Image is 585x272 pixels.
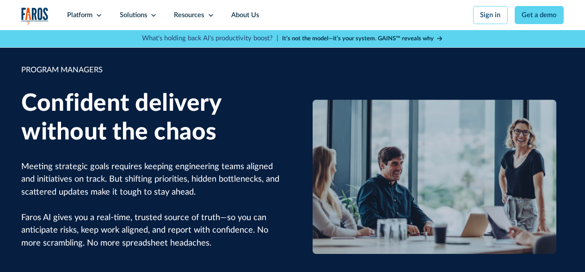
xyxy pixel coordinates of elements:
div: PROGRAM MANAGERS [21,64,280,76]
a: It’s not the model—it’s your system. GAINS™ reveals why [282,34,443,43]
p: What's holding back AI's productivity boost? | [142,33,278,44]
a: Sign in [473,6,508,24]
a: home [21,7,49,25]
strong: It’s not the model—it’s your system. GAINS™ reveals why [282,36,434,41]
p: Meeting strategic goals requires keeping engineering teams aligned and initiatives on track. But ... [21,160,280,249]
h1: Confident delivery without the chaos [21,89,280,146]
a: Get a demo [515,6,564,24]
img: Logo of the analytics and reporting company Faros. [21,7,49,25]
div: Solutions [120,10,147,20]
div: Platform [67,10,92,20]
div: Resources [174,10,204,20]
